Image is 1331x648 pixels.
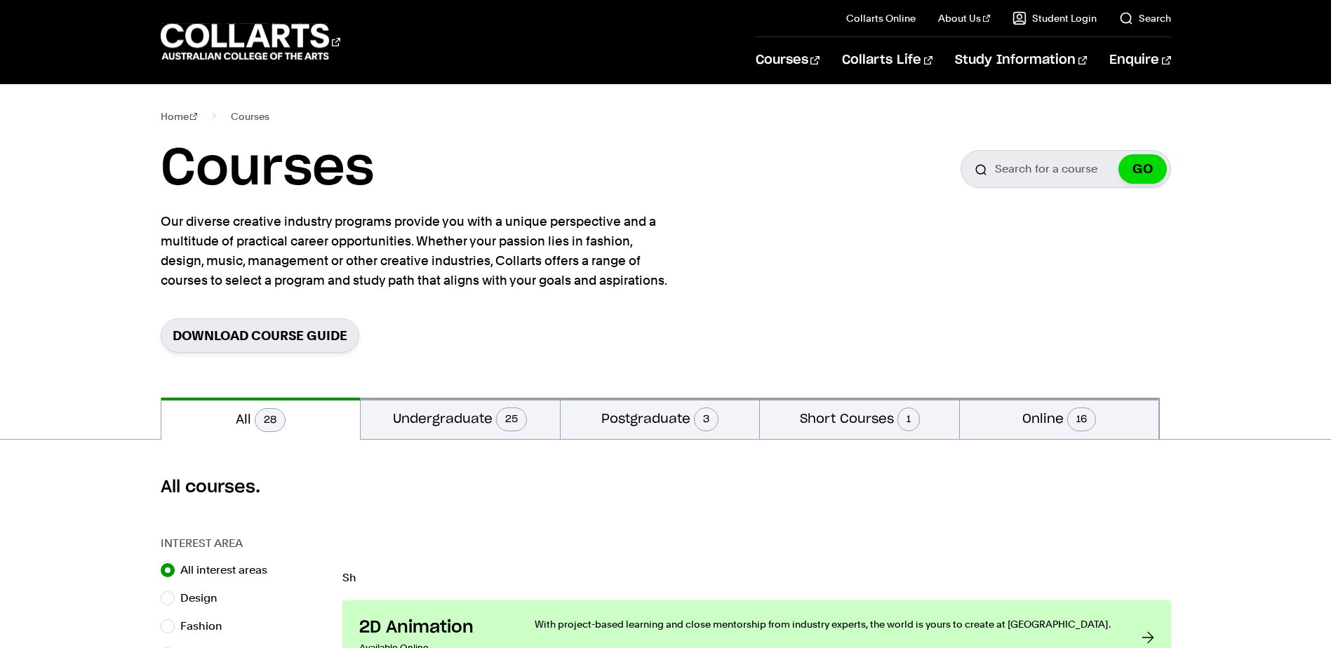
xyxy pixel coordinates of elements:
div: Go to homepage [161,22,340,62]
a: Home [161,107,198,126]
a: Courses [756,37,820,83]
a: Download Course Guide [161,318,359,353]
span: 25 [496,407,527,431]
label: All interest areas [180,560,279,580]
h3: Interest Area [161,535,328,552]
a: Study Information [955,37,1087,83]
button: Postgraduate3 [561,398,760,439]
span: 1 [897,407,920,431]
span: 28 [255,408,286,432]
button: Short Courses1 [760,398,959,439]
h1: Courses [161,137,374,201]
a: Enquire [1109,37,1170,83]
button: GO [1118,154,1167,184]
p: Our diverse creative industry programs provide you with a unique perspective and a multitude of p... [161,212,673,290]
label: Design [180,588,229,608]
span: Courses [231,107,269,126]
p: Sh [342,572,1171,583]
button: Undergraduate25 [361,398,560,439]
a: Student Login [1012,11,1097,25]
a: Collarts Life [842,37,932,83]
h3: 2D Animation [359,617,507,638]
span: 3 [694,407,718,431]
span: 16 [1067,407,1096,431]
button: Online16 [960,398,1159,439]
a: Search [1119,11,1171,25]
h2: All courses. [161,476,1171,499]
button: All28 [161,398,361,440]
input: Search for a course [961,150,1171,188]
label: Fashion [180,616,234,636]
p: With project-based learning and close mentorship from industry experts, the world is yours to cre... [535,617,1113,631]
a: About Us [938,11,990,25]
a: Collarts Online [846,11,916,25]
